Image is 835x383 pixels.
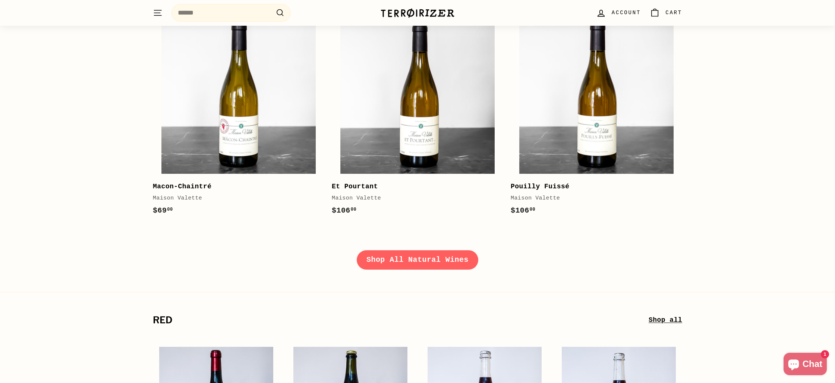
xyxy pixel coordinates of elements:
[167,207,173,212] sup: 00
[153,194,317,203] div: Maison Valette
[592,2,645,24] a: Account
[332,11,503,224] a: Et Pourtant Maison Valette
[351,207,356,212] sup: 00
[511,11,682,224] a: Pouilly Fuissé Maison Valette
[357,250,478,270] a: Shop All Natural Wines
[530,207,535,212] sup: 00
[649,315,682,326] a: Shop all
[511,206,535,215] span: $106
[153,315,649,326] h2: Red
[511,194,675,203] div: Maison Valette
[665,9,682,17] span: Cart
[781,353,829,377] inbox-online-store-chat: Shopify online store chat
[511,183,570,190] b: Pouilly Fuissé
[153,183,212,190] b: Macon-Chaintré
[612,9,641,17] span: Account
[332,206,356,215] span: $106
[332,194,496,203] div: Maison Valette
[332,183,378,190] b: Et Pourtant
[645,2,687,24] a: Cart
[153,206,173,215] span: $69
[153,11,324,224] a: Macon-Chaintré Maison Valette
